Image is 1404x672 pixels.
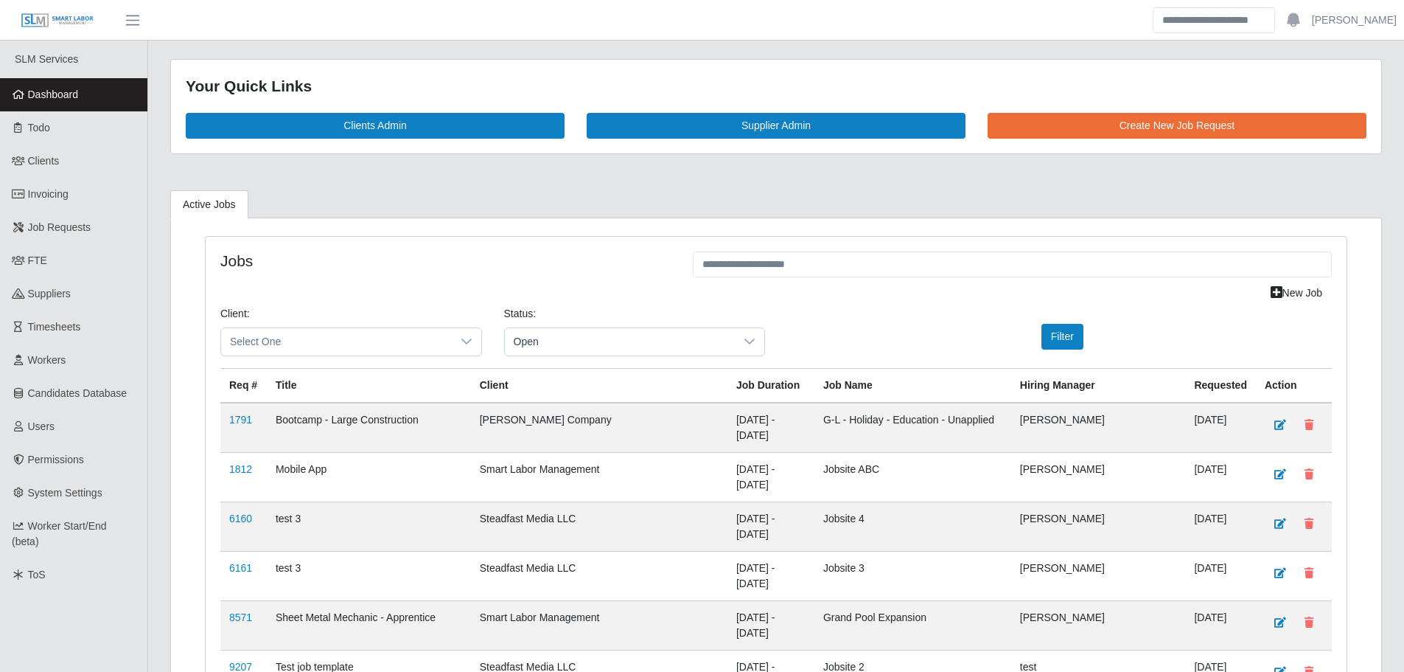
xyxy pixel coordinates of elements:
a: 8571 [229,612,252,623]
td: [DATE] - [DATE] [727,600,814,650]
td: [DATE] - [DATE] [727,551,814,600]
td: [DATE] [1185,600,1256,650]
td: Smart Labor Management [471,452,727,502]
span: Suppliers [28,288,71,299]
td: test 3 [267,551,471,600]
td: Steadfast Media LLC [471,502,727,551]
input: Search [1153,7,1275,33]
a: [PERSON_NAME] [1312,13,1397,28]
span: System Settings [28,487,102,499]
a: Supplier Admin [587,113,965,139]
span: Dashboard [28,89,79,100]
td: [DATE] [1185,551,1256,600]
td: [DATE] [1185,452,1256,502]
span: Worker Start/End (beta) [12,520,107,547]
td: Mobile App [267,452,471,502]
td: [PERSON_NAME] Company [471,403,727,453]
img: SLM Logo [21,13,94,29]
span: Job Requests [28,221,91,233]
td: Grand Pool Expansion [814,600,1011,650]
span: Workers [28,354,66,366]
span: FTE [28,254,47,266]
td: Jobsite ABC [814,452,1011,502]
a: New Job [1261,280,1332,306]
span: Timesheets [28,321,81,333]
label: Client: [220,306,250,322]
span: Select One [221,328,452,356]
td: Bootcamp - Large Construction [267,403,471,453]
td: [PERSON_NAME] [1011,600,1186,650]
th: Job Name [814,368,1011,403]
td: [PERSON_NAME] [1011,502,1186,551]
td: test 3 [267,502,471,551]
span: Candidates Database [28,387,128,399]
span: Todo [28,122,50,134]
a: Active Jobs [170,190,248,219]
button: Filter [1041,324,1083,350]
span: Open [505,328,736,356]
span: Permissions [28,454,84,465]
a: 6160 [229,513,252,524]
th: Title [267,368,471,403]
td: [PERSON_NAME] [1011,403,1186,453]
td: [DATE] - [DATE] [727,452,814,502]
span: ToS [28,569,46,581]
span: Users [28,420,55,432]
td: [DATE] - [DATE] [727,403,814,453]
div: Your Quick Links [186,75,1366,98]
th: Hiring Manager [1011,368,1186,403]
label: Status: [504,306,537,322]
a: Create New Job Request [988,113,1366,139]
span: SLM Services [15,53,78,65]
th: Client [471,368,727,403]
th: Job Duration [727,368,814,403]
a: Clients Admin [186,113,565,139]
th: Action [1256,368,1332,403]
td: [DATE] [1185,403,1256,453]
td: Smart Labor Management [471,600,727,650]
span: Clients [28,155,60,167]
td: G-L - Holiday - Education - Unapplied [814,403,1011,453]
td: Jobsite 3 [814,551,1011,600]
td: [PERSON_NAME] [1011,551,1186,600]
td: [PERSON_NAME] [1011,452,1186,502]
td: Steadfast Media LLC [471,551,727,600]
th: Requested [1185,368,1256,403]
a: 6161 [229,562,252,574]
a: 1812 [229,463,252,475]
th: Req # [220,368,267,403]
h4: Jobs [220,252,671,270]
a: 1791 [229,414,252,426]
td: Sheet Metal Mechanic - Apprentice [267,600,471,650]
span: Invoicing [28,188,69,200]
td: [DATE] - [DATE] [727,502,814,551]
td: Jobsite 4 [814,502,1011,551]
td: [DATE] [1185,502,1256,551]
